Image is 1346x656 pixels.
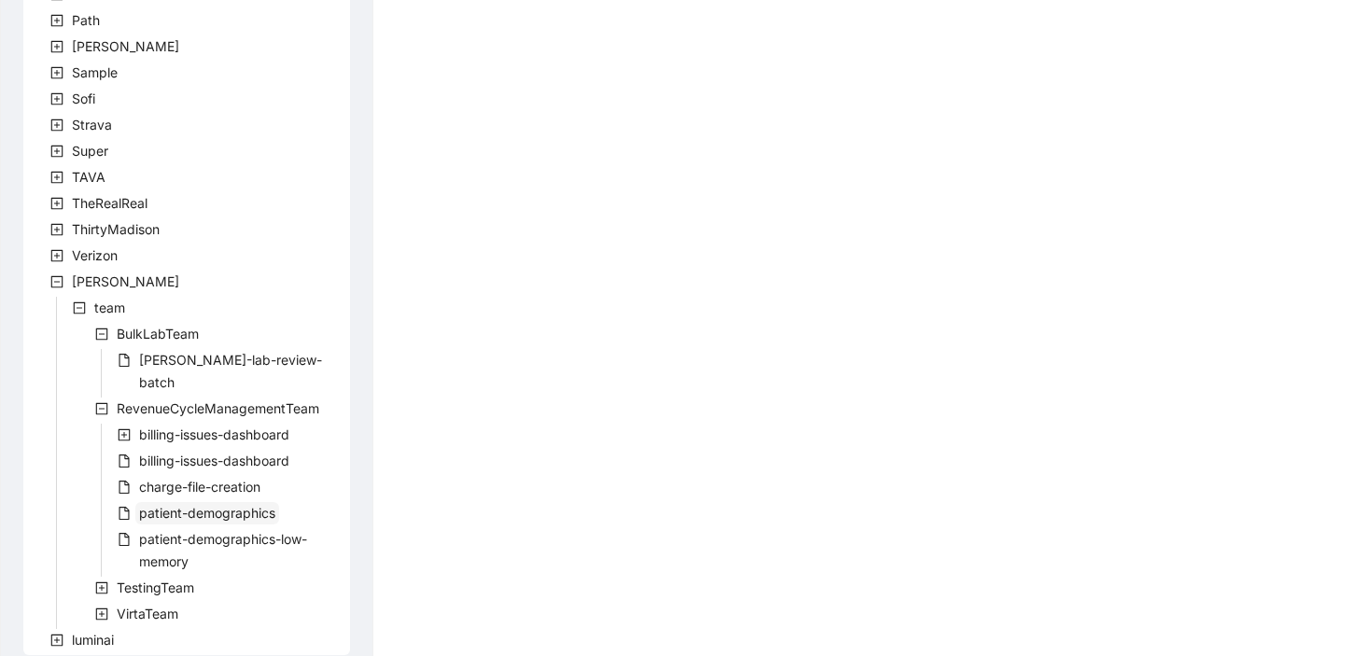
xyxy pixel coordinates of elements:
span: TheRealReal [68,192,151,215]
span: plus-square [50,634,63,647]
span: Verizon [68,244,121,267]
span: Path [68,9,104,32]
span: Strava [72,117,112,133]
span: minus-square [50,275,63,288]
span: Rothman [68,35,183,58]
span: plus-square [50,171,63,184]
span: luminai [72,632,114,648]
span: file [118,481,131,494]
span: file [118,354,131,367]
span: virta-lab-review-batch [135,349,350,394]
span: BulkLabTeam [117,326,199,342]
span: Strava [68,114,116,136]
span: ThirtyMadison [72,221,160,237]
span: file [118,533,131,546]
span: TestingTeam [117,579,194,595]
span: plus-square [50,145,63,158]
span: VirtaTeam [113,603,182,625]
span: plus-square [50,14,63,27]
span: team [91,297,129,319]
span: TheRealReal [72,195,147,211]
span: Virta [68,271,183,293]
span: luminai [68,629,118,651]
span: Super [72,143,108,159]
span: patient-demographics [135,502,279,524]
span: Path [72,12,100,28]
span: Verizon [72,247,118,263]
span: TAVA [72,169,105,185]
span: [PERSON_NAME] [72,273,179,289]
span: plus-square [118,428,131,441]
span: RevenueCycleManagementTeam [113,398,323,420]
span: TestingTeam [113,577,198,599]
span: VirtaTeam [117,606,178,621]
span: patient-demographics [139,505,275,521]
span: Sofi [68,88,99,110]
span: [PERSON_NAME] [72,38,179,54]
span: plus-square [95,581,108,594]
span: [PERSON_NAME]-lab-review-batch [139,352,322,390]
span: patient-demographics-low-memory [139,531,307,569]
span: billing-issues-dashboard [135,450,293,472]
span: file [118,507,131,520]
span: Sample [72,64,118,80]
span: plus-square [50,119,63,132]
span: Sofi [72,91,95,106]
span: file [118,454,131,468]
span: ThirtyMadison [68,218,163,241]
span: plus-square [50,223,63,236]
span: plus-square [50,66,63,79]
span: billing-issues-dashboard [139,426,289,442]
span: RevenueCycleManagementTeam [117,400,319,416]
span: billing-issues-dashboard [139,453,289,468]
span: charge-file-creation [139,479,260,495]
span: plus-square [50,249,63,262]
span: Sample [68,62,121,84]
span: plus-square [95,607,108,621]
span: charge-file-creation [135,476,264,498]
span: plus-square [50,92,63,105]
span: TAVA [68,166,109,188]
span: patient-demographics-low-memory [135,528,350,573]
span: plus-square [50,197,63,210]
span: team [94,300,125,315]
span: billing-issues-dashboard [135,424,293,446]
span: minus-square [73,301,86,314]
span: Super [68,140,112,162]
span: BulkLabTeam [113,323,203,345]
span: minus-square [95,402,108,415]
span: plus-square [50,40,63,53]
span: minus-square [95,328,108,341]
